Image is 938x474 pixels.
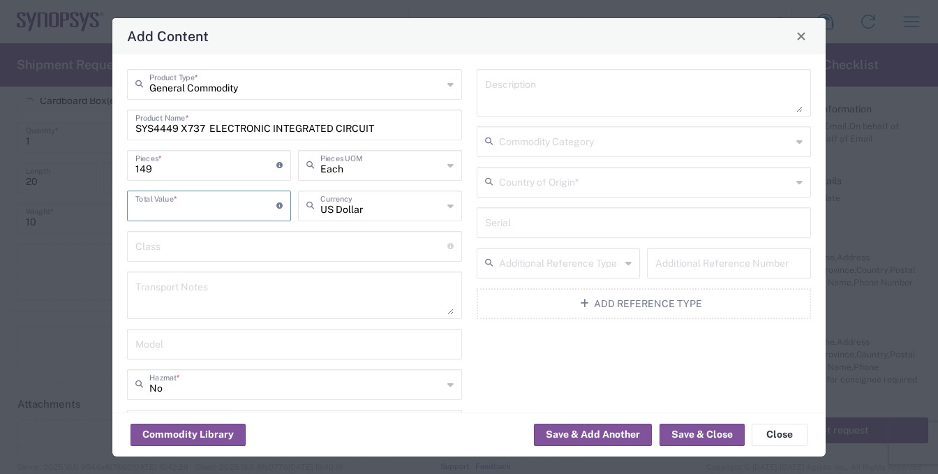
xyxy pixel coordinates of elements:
[477,288,812,319] button: Add Reference Type
[791,27,811,46] button: Close
[534,424,652,446] button: Save & Add Another
[127,26,209,46] h4: Add Content
[752,424,807,446] button: Close
[131,424,246,446] button: Commodity Library
[660,424,745,446] button: Save & Close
